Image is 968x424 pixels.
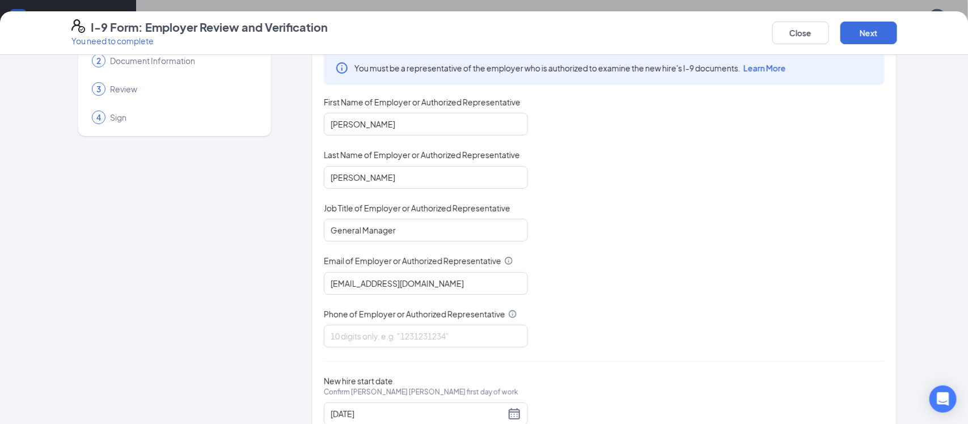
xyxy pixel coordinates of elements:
span: Phone of Employer or Authorized Representative [324,308,505,320]
span: Confirm [PERSON_NAME] [PERSON_NAME] first day of work [324,387,518,398]
svg: Info [504,256,513,265]
input: Enter your first name [324,113,528,135]
a: Learn More [741,63,786,73]
p: You need to complete [71,35,328,46]
svg: Info [508,309,517,319]
span: Last Name of Employer or Authorized Representative [324,149,520,160]
span: 3 [96,83,101,95]
input: 09/22/2025 [331,408,505,420]
input: 10 digits only, e.g. "1231231234" [324,325,528,347]
button: Next [840,22,897,44]
svg: FormI9EVerifyIcon [71,19,85,33]
span: Learn More [743,63,786,73]
span: Review [110,83,255,95]
input: Enter your email address [324,272,528,295]
input: Enter your last name [324,166,528,189]
span: 4 [96,112,101,123]
span: 2 [96,55,101,66]
span: Sign [110,112,255,123]
span: New hire start date [324,375,518,409]
span: You must be a representative of the employer who is authorized to examine the new hire's I-9 docu... [354,62,786,74]
h4: I-9 Form: Employer Review and Verification [91,19,328,35]
div: Open Intercom Messenger [929,385,957,413]
span: Email of Employer or Authorized Representative [324,255,501,266]
span: First Name of Employer or Authorized Representative [324,96,521,108]
input: Enter job title [324,219,528,241]
span: Job Title of Employer or Authorized Representative [324,202,510,214]
span: Document Information [110,55,255,66]
svg: Info [335,61,349,75]
button: Close [772,22,829,44]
